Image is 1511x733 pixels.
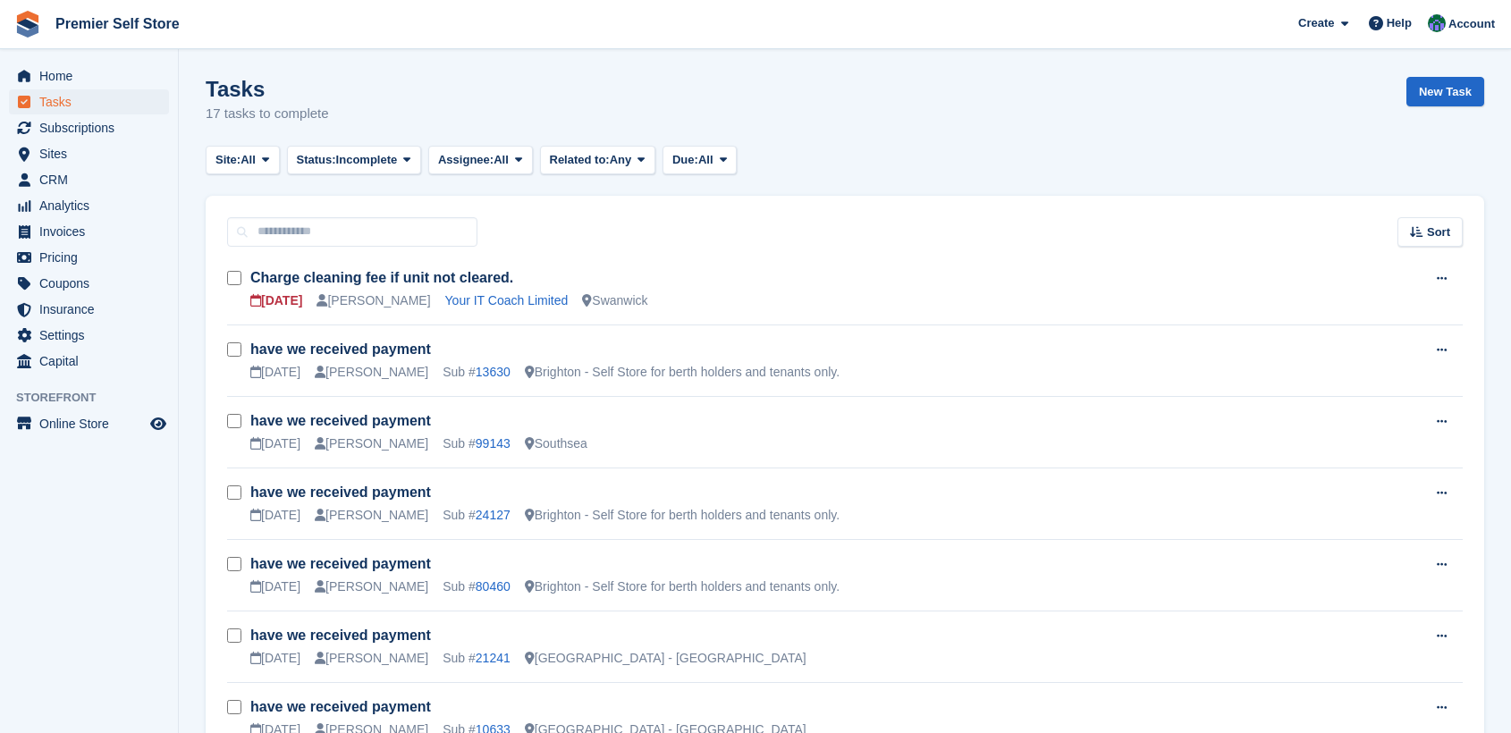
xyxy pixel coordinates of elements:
div: [GEOGRAPHIC_DATA] - [GEOGRAPHIC_DATA] [525,649,806,668]
a: menu [9,219,169,244]
div: [DATE] [250,291,302,310]
div: Brighton - Self Store for berth holders and tenants only. [525,363,840,382]
a: Charge cleaning fee if unit not cleared. [250,270,513,285]
div: [PERSON_NAME] [315,434,428,453]
span: CRM [39,167,147,192]
div: Brighton - Self Store for berth holders and tenants only. [525,577,840,596]
span: Incomplete [336,151,398,169]
p: 17 tasks to complete [206,104,329,124]
div: Brighton - Self Store for berth holders and tenants only. [525,506,840,525]
span: Pricing [39,245,147,270]
div: [PERSON_NAME] [315,649,428,668]
div: Swanwick [582,291,647,310]
span: All [698,151,713,169]
span: All [494,151,509,169]
span: Due: [672,151,698,169]
div: [PERSON_NAME] [315,577,428,596]
img: Jo Granger [1428,14,1446,32]
a: menu [9,141,169,166]
h1: Tasks [206,77,329,101]
button: Due: All [663,146,737,175]
a: 99143 [476,436,511,451]
a: menu [9,297,169,322]
span: Coupons [39,271,147,296]
span: Tasks [39,89,147,114]
a: menu [9,63,169,88]
a: menu [9,89,169,114]
div: [DATE] [250,649,300,668]
div: [DATE] [250,363,300,382]
button: Assignee: All [428,146,533,175]
div: [PERSON_NAME] [315,363,428,382]
a: menu [9,245,169,270]
span: Site: [215,151,241,169]
span: Status: [297,151,336,169]
span: All [241,151,256,169]
a: menu [9,115,169,140]
button: Status: Incomplete [287,146,421,175]
a: 24127 [476,508,511,522]
span: Help [1387,14,1412,32]
a: New Task [1406,77,1484,106]
span: Related to: [550,151,610,169]
img: stora-icon-8386f47178a22dfd0bd8f6a31ec36ba5ce8667c1dd55bd0f319d3a0aa187defe.svg [14,11,41,38]
span: Analytics [39,193,147,218]
a: have we received payment [250,628,431,643]
span: Capital [39,349,147,374]
div: Sub # [443,363,511,382]
a: menu [9,323,169,348]
span: Settings [39,323,147,348]
div: [DATE] [250,577,300,596]
a: Preview store [148,413,169,434]
div: [DATE] [250,434,300,453]
span: Account [1448,15,1495,33]
span: Insurance [39,297,147,322]
a: menu [9,193,169,218]
a: menu [9,167,169,192]
a: 80460 [476,579,511,594]
span: Home [39,63,147,88]
div: Sub # [443,506,511,525]
div: Sub # [443,434,511,453]
a: menu [9,411,169,436]
a: menu [9,271,169,296]
div: Southsea [525,434,587,453]
span: Assignee: [438,151,494,169]
a: 21241 [476,651,511,665]
span: Create [1298,14,1334,32]
a: have we received payment [250,413,431,428]
span: Subscriptions [39,115,147,140]
span: Any [610,151,632,169]
a: have we received payment [250,699,431,714]
div: Sub # [443,577,511,596]
div: [PERSON_NAME] [317,291,430,310]
a: have we received payment [250,556,431,571]
span: Online Store [39,411,147,436]
div: Sub # [443,649,511,668]
a: 13630 [476,365,511,379]
button: Site: All [206,146,280,175]
a: have we received payment [250,484,431,500]
div: [DATE] [250,506,300,525]
span: Invoices [39,219,147,244]
span: Sort [1427,223,1450,241]
a: Your IT Coach Limited [445,293,569,308]
a: Premier Self Store [48,9,187,38]
button: Related to: Any [540,146,655,175]
span: Sites [39,141,147,166]
span: Storefront [16,389,178,407]
a: have we received payment [250,341,431,357]
div: [PERSON_NAME] [315,506,428,525]
a: menu [9,349,169,374]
